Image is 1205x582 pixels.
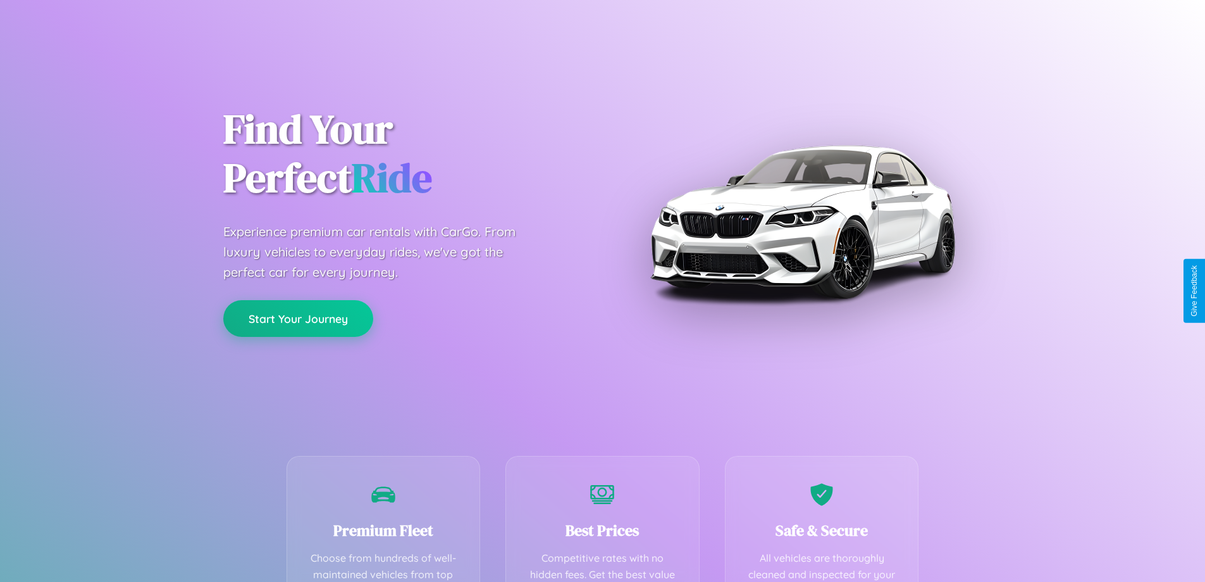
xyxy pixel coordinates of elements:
h3: Best Prices [525,520,680,541]
button: Start Your Journey [223,300,373,337]
h1: Find Your Perfect [223,105,584,203]
p: Experience premium car rentals with CarGo. From luxury vehicles to everyday rides, we've got the ... [223,222,540,282]
h3: Premium Fleet [306,520,461,541]
span: Ride [352,150,432,205]
img: Premium BMW car rental vehicle [644,63,960,380]
h3: Safe & Secure [745,520,899,541]
div: Give Feedback [1190,265,1199,317]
